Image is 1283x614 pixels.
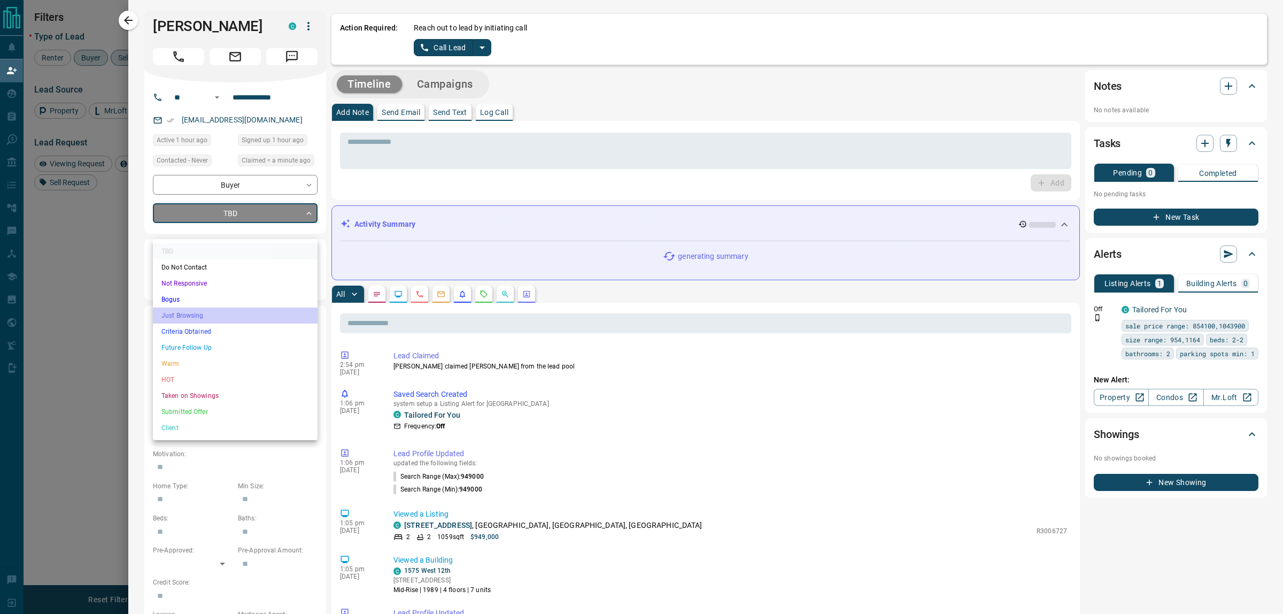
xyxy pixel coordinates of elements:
li: Warm [153,356,318,372]
li: Bogus [153,291,318,308]
li: Do Not Contact [153,259,318,275]
li: Taken on Showings [153,388,318,404]
li: Submitted Offer [153,404,318,420]
li: Client [153,420,318,436]
li: Not Responsive [153,275,318,291]
li: Just Browsing [153,308,318,324]
li: Future Follow Up [153,340,318,356]
li: HOT [153,372,318,388]
li: Criteria Obtained [153,324,318,340]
